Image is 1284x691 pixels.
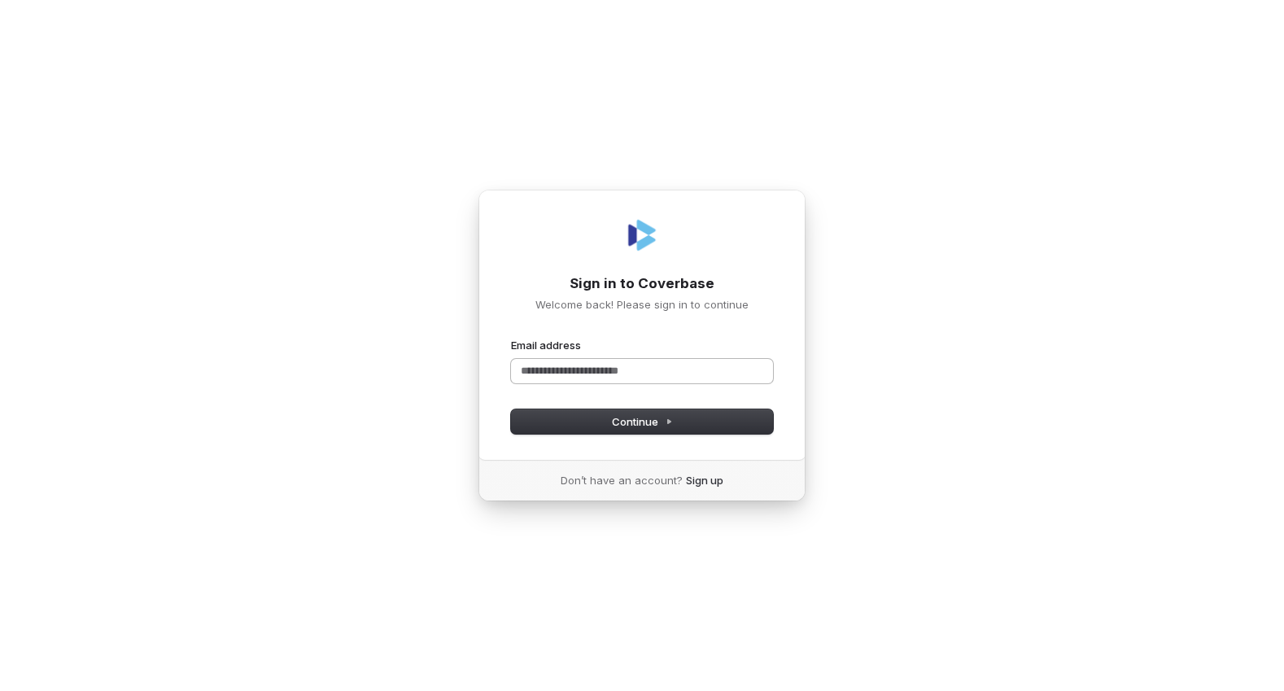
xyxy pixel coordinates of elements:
[686,473,723,488] a: Sign up
[612,414,673,429] span: Continue
[511,274,773,294] h1: Sign in to Coverbase
[511,297,773,312] p: Welcome back! Please sign in to continue
[561,473,683,488] span: Don’t have an account?
[622,216,662,255] img: Coverbase
[511,338,581,352] label: Email address
[511,409,773,434] button: Continue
